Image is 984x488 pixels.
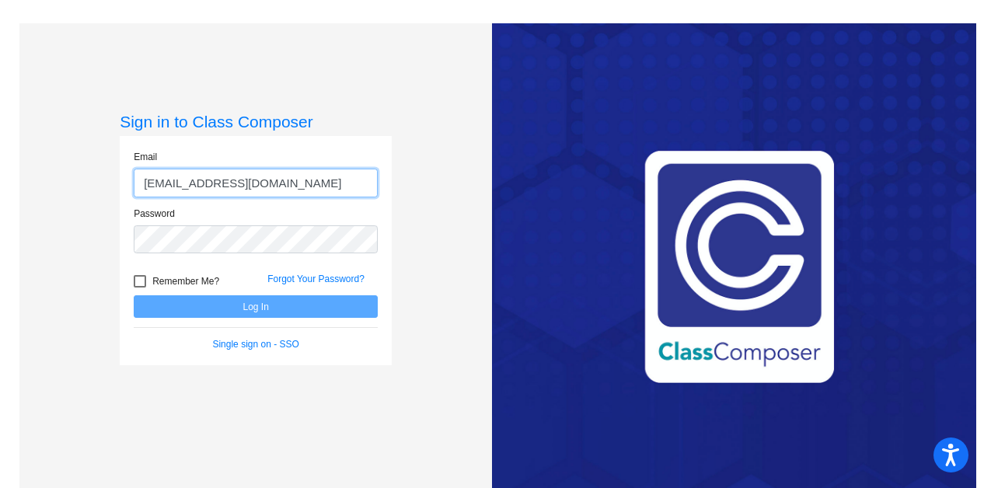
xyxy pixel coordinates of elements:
[212,339,298,350] a: Single sign on - SSO
[134,150,157,164] label: Email
[152,272,219,291] span: Remember Me?
[267,274,365,284] a: Forgot Your Password?
[120,112,392,131] h3: Sign in to Class Composer
[134,207,175,221] label: Password
[134,295,378,318] button: Log In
